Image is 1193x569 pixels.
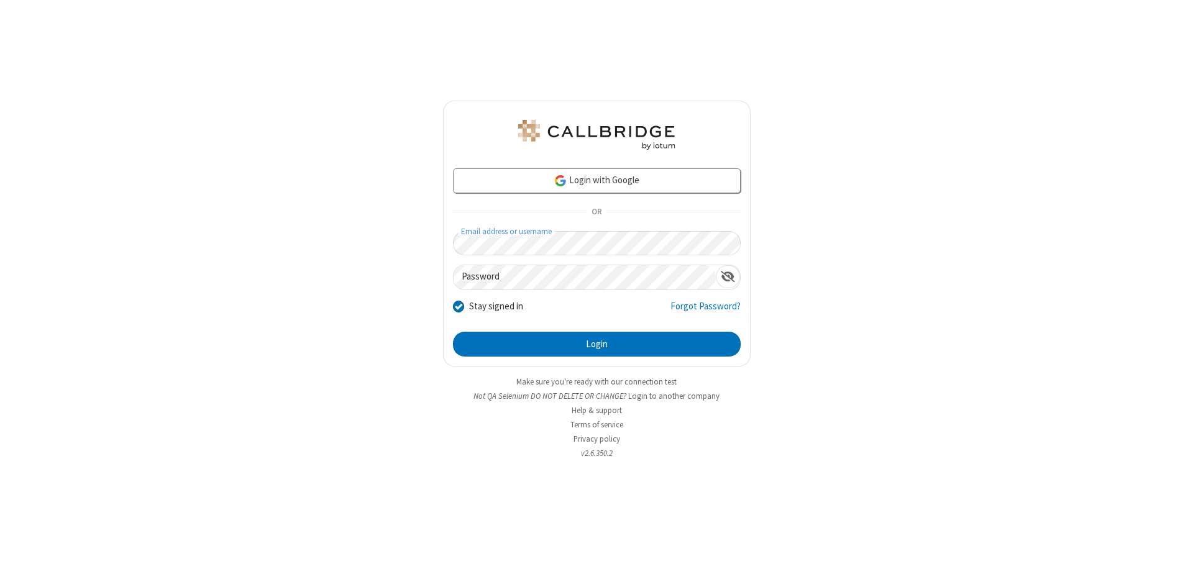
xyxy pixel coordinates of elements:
a: Help & support [572,405,622,416]
a: Make sure you're ready with our connection test [516,376,677,387]
span: OR [587,204,606,221]
li: Not QA Selenium DO NOT DELETE OR CHANGE? [443,390,751,402]
button: Login [453,332,741,357]
div: Show password [716,265,740,288]
a: Terms of service [570,419,623,430]
input: Email address or username [453,231,741,255]
a: Login with Google [453,168,741,193]
button: Login to another company [628,390,720,402]
img: google-icon.png [554,174,567,188]
label: Stay signed in [469,299,523,314]
img: QA Selenium DO NOT DELETE OR CHANGE [516,120,677,150]
a: Privacy policy [574,434,620,444]
input: Password [454,265,716,289]
a: Forgot Password? [670,299,741,323]
li: v2.6.350.2 [443,447,751,459]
